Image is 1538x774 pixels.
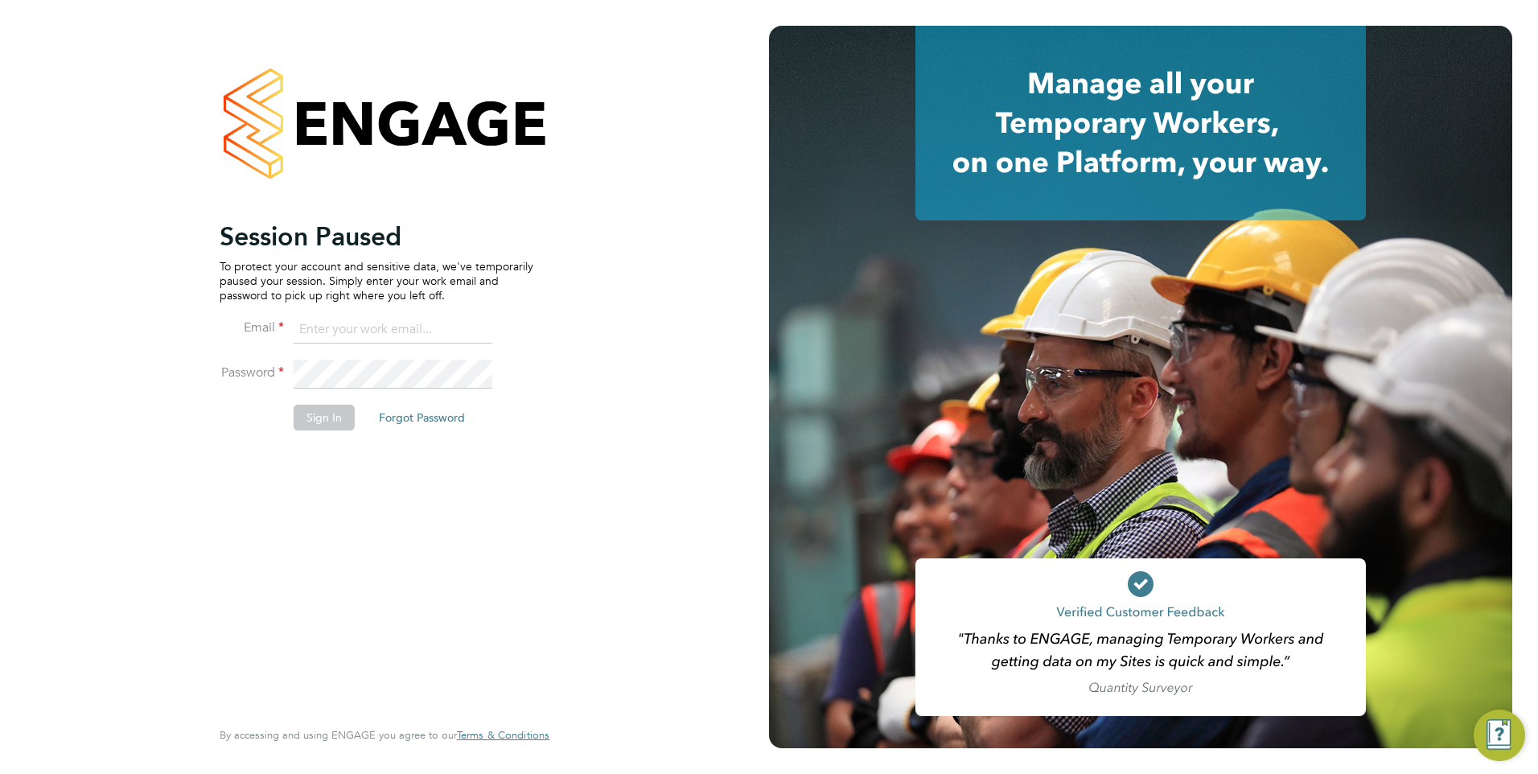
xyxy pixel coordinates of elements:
p: To protect your account and sensitive data, we've temporarily paused your session. Simply enter y... [220,259,533,303]
h2: Session Paused [220,220,533,253]
span: Terms & Conditions [457,728,549,742]
label: Email [220,319,284,336]
input: Enter your work email... [294,315,492,344]
span: By accessing and using ENGAGE you agree to our [220,728,549,742]
button: Sign In [294,405,355,430]
a: Terms & Conditions [457,729,549,742]
label: Password [220,364,284,381]
button: Engage Resource Center [1474,710,1525,761]
button: Forgot Password [366,405,478,430]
